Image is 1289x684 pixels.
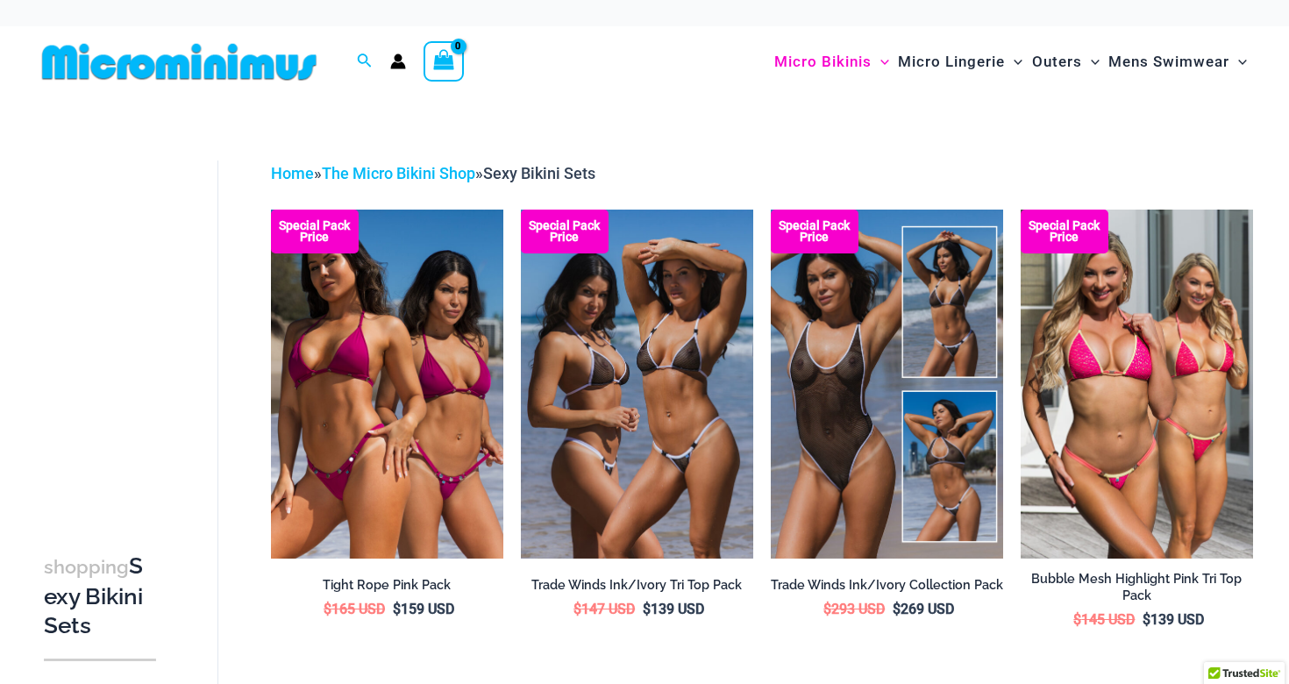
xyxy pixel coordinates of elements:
bdi: 293 USD [823,601,885,617]
bdi: 269 USD [893,601,954,617]
img: Top Bum Pack [521,210,753,559]
iframe: TrustedSite Certified [44,146,202,497]
span: $ [893,601,901,617]
img: Tri Top Pack F [1021,210,1253,559]
bdi: 165 USD [324,601,385,617]
img: Collection Pack [771,210,1003,559]
a: View Shopping Cart, empty [424,41,464,82]
a: Mens SwimwearMenu ToggleMenu Toggle [1104,35,1251,89]
span: $ [393,601,401,617]
a: Bubble Mesh Highlight Pink Tri Top Pack [1021,571,1253,610]
b: Special Pack Price [771,220,858,243]
a: OutersMenu ToggleMenu Toggle [1028,35,1104,89]
a: Micro LingerieMenu ToggleMenu Toggle [894,35,1027,89]
b: Special Pack Price [1021,220,1108,243]
h2: Bubble Mesh Highlight Pink Tri Top Pack [1021,571,1253,603]
h3: Sexy Bikini Sets [44,552,156,641]
span: Menu Toggle [1229,39,1247,84]
b: Special Pack Price [521,220,609,243]
span: Micro Lingerie [898,39,1005,84]
a: Top Bum Pack Top Bum Pack bTop Bum Pack b [521,210,753,559]
b: Special Pack Price [271,220,359,243]
a: Home [271,164,314,182]
span: Outers [1032,39,1082,84]
span: Sexy Bikini Sets [483,164,595,182]
a: Search icon link [357,51,373,73]
a: Collection Pack F Collection Pack B (3)Collection Pack B (3) [271,210,503,559]
span: Menu Toggle [1082,39,1100,84]
bdi: 159 USD [393,601,454,617]
span: $ [1143,611,1150,628]
img: Collection Pack F [271,210,503,559]
h2: Tight Rope Pink Pack [271,577,503,594]
span: $ [823,601,831,617]
a: The Micro Bikini Shop [322,164,475,182]
a: Trade Winds Ink/Ivory Tri Top Pack [521,577,753,600]
span: $ [324,601,331,617]
bdi: 139 USD [643,601,704,617]
span: » » [271,164,595,182]
a: Trade Winds Ink/Ivory Collection Pack [771,577,1003,600]
span: Menu Toggle [1005,39,1022,84]
a: Collection Pack Collection Pack b (1)Collection Pack b (1) [771,210,1003,559]
span: $ [573,601,581,617]
span: $ [1073,611,1081,628]
h2: Trade Winds Ink/Ivory Tri Top Pack [521,577,753,594]
bdi: 147 USD [573,601,635,617]
nav: Site Navigation [767,32,1254,91]
a: Account icon link [390,53,406,69]
span: Micro Bikinis [774,39,872,84]
a: Tight Rope Pink Pack [271,577,503,600]
h2: Trade Winds Ink/Ivory Collection Pack [771,577,1003,594]
img: MM SHOP LOGO FLAT [35,42,324,82]
bdi: 145 USD [1073,611,1135,628]
span: Menu Toggle [872,39,889,84]
bdi: 139 USD [1143,611,1204,628]
span: Mens Swimwear [1108,39,1229,84]
a: Micro BikinisMenu ToggleMenu Toggle [770,35,894,89]
span: $ [643,601,651,617]
a: Tri Top Pack F Tri Top Pack BTri Top Pack B [1021,210,1253,559]
span: shopping [44,556,129,578]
